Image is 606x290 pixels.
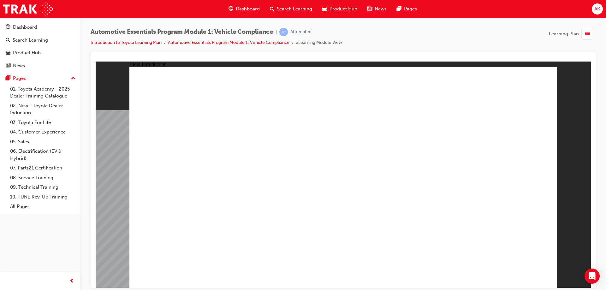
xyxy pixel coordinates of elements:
span: News [375,5,387,13]
a: Search Learning [3,34,78,46]
span: guage-icon [229,5,233,13]
img: Trak [3,2,53,16]
li: eLearning Module View [296,39,342,46]
span: learningRecordVerb_ATTEMPT-icon [279,28,288,36]
a: 03. Toyota For Life [8,118,78,127]
a: 06. Electrification (EV & Hybrid) [8,146,78,163]
span: news-icon [367,5,372,13]
span: Automotive Essentials Program Module 1: Vehicle Compliance [91,28,273,36]
span: car-icon [6,50,10,56]
a: 04. Customer Experience [8,127,78,137]
span: news-icon [6,63,10,69]
span: up-icon [71,74,75,83]
div: Product Hub [13,49,41,56]
a: 09. Technical Training [8,182,78,192]
a: 05. Sales [8,137,78,147]
a: News [3,60,78,72]
div: Attempted [290,29,312,35]
span: Product Hub [330,5,357,13]
a: guage-iconDashboard [223,3,265,15]
a: 08. Service Training [8,173,78,183]
button: Pages [3,73,78,84]
span: pages-icon [6,76,10,81]
a: pages-iconPages [392,3,422,15]
a: Dashboard [3,21,78,33]
a: 01. Toyota Academy - 2025 Dealer Training Catalogue [8,84,78,101]
span: | [276,28,277,36]
span: AK [594,5,600,13]
a: car-iconProduct Hub [317,3,362,15]
a: search-iconSearch Learning [265,3,317,15]
button: DashboardSearch LearningProduct HubNews [3,20,78,73]
button: AK [592,3,603,15]
span: guage-icon [6,25,10,30]
a: Introduction to Toyota Learning Plan [91,40,162,45]
span: pages-icon [397,5,401,13]
span: search-icon [270,5,274,13]
span: car-icon [322,5,327,13]
div: Search Learning [13,37,48,44]
a: All Pages [8,202,78,211]
span: Learning Plan [549,30,579,38]
div: News [13,62,25,69]
span: list-icon [585,30,590,38]
a: 02. New - Toyota Dealer Induction [8,101,78,118]
div: Open Intercom Messenger [585,269,600,284]
span: Search Learning [277,5,312,13]
a: Automotive Essentials Program Module 1: Vehicle Compliance [168,40,289,45]
div: Pages [13,75,26,82]
span: search-icon [6,38,10,43]
button: Learning Plan [549,28,596,40]
a: 07. Parts21 Certification [8,163,78,173]
a: 10. TUNE Rev-Up Training [8,192,78,202]
a: Product Hub [3,47,78,59]
a: news-iconNews [362,3,392,15]
span: Dashboard [236,5,260,13]
span: Pages [404,5,417,13]
span: prev-icon [69,277,74,285]
div: Dashboard [13,24,37,31]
